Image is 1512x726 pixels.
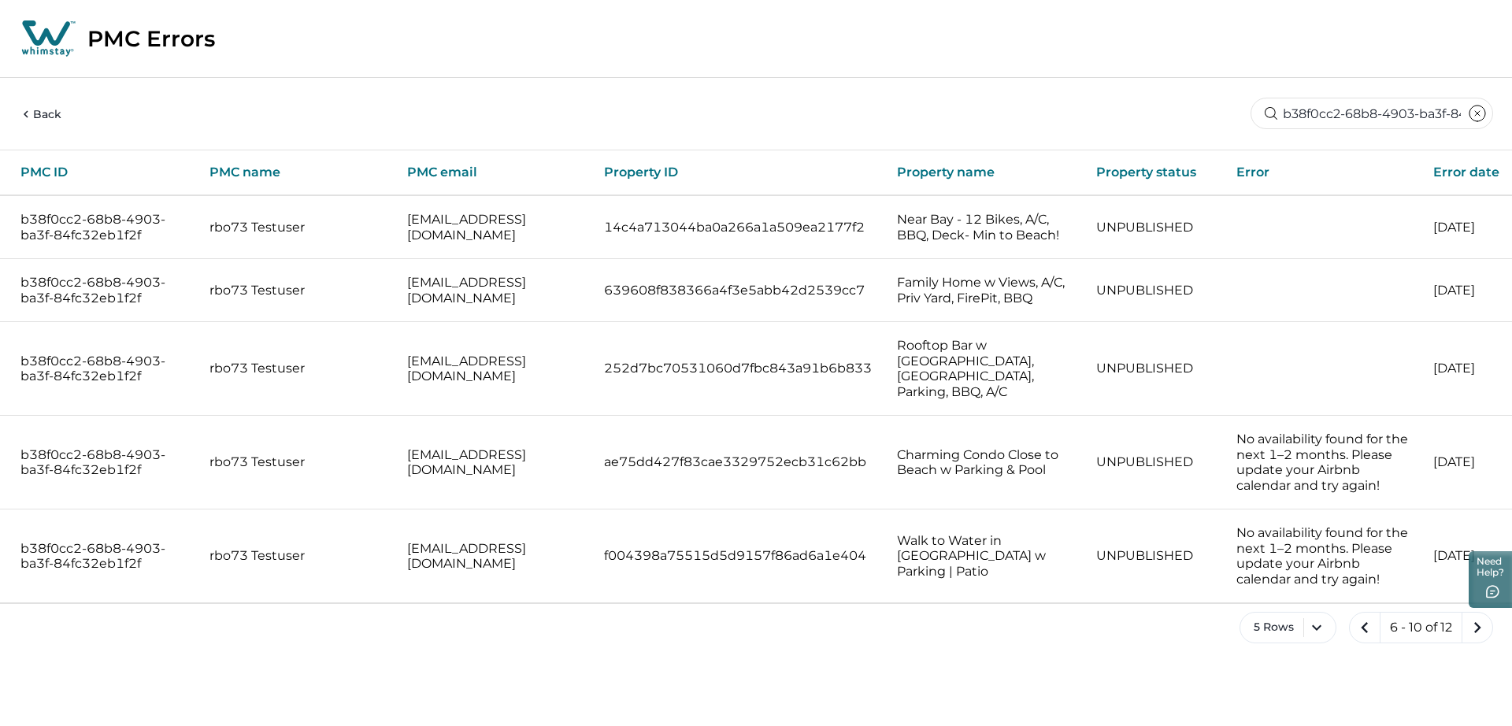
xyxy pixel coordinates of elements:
[897,447,1071,478] p: Charming Condo Close to Beach w Parking & Pool
[1096,454,1211,470] p: UNPUBLISHED
[591,150,884,195] th: Property ID
[1096,548,1211,564] p: UNPUBLISHED
[1433,283,1499,298] p: [DATE]
[20,447,184,478] p: b38f0cc2-68b8-4903-ba3f-84fc32eb1f2f
[1433,220,1499,235] p: [DATE]
[209,283,381,298] p: rbo73 Testuser
[407,212,579,243] p: [EMAIL_ADDRESS][DOMAIN_NAME]
[407,354,579,384] p: [EMAIL_ADDRESS][DOMAIN_NAME]
[1240,612,1336,643] button: 5 Rows
[1096,220,1211,235] p: UNPUBLISHED
[1084,150,1224,195] th: Property status
[897,338,1071,399] p: Rooftop Bar w [GEOGRAPHIC_DATA], [GEOGRAPHIC_DATA], Parking, BBQ, A/C
[1096,283,1211,298] p: UNPUBLISHED
[20,212,184,243] p: b38f0cc2-68b8-4903-ba3f-84fc32eb1f2f
[604,454,872,470] p: ae75dd427f83cae3329752ecb31c62bb
[1433,361,1499,376] p: [DATE]
[604,361,872,376] p: 252d7bc70531060d7fbc843a91b6b833
[209,454,381,470] p: rbo73 Testuser
[209,220,381,235] p: rbo73 Testuser
[87,25,215,52] p: PMC Errors
[1236,525,1408,587] p: No availability found for the next 1–2 months. Please update your Airbnb calendar and try again!
[884,150,1084,195] th: Property name
[209,548,381,564] p: rbo73 Testuser
[407,541,579,572] p: [EMAIL_ADDRESS][DOMAIN_NAME]
[395,150,591,195] th: PMC email
[20,541,184,572] p: b38f0cc2-68b8-4903-ba3f-84fc32eb1f2f
[1236,432,1408,493] p: No availability found for the next 1–2 months. Please update your Airbnb calendar and try again!
[897,533,1071,580] p: Walk to Water in [GEOGRAPHIC_DATA] w Parking | Patio
[20,275,184,306] p: b38f0cc2-68b8-4903-ba3f-84fc32eb1f2f
[604,283,872,298] p: 639608f838366a4f3e5abb42d2539cc7
[1433,548,1499,564] p: [DATE]
[20,354,184,384] p: b38f0cc2-68b8-4903-ba3f-84fc32eb1f2f
[197,150,394,195] th: PMC name
[1462,612,1493,643] button: next page
[897,275,1071,306] p: Family Home w Views, A/C, Priv Yard, FirePit, BBQ
[1462,98,1493,129] button: clear input
[1421,150,1512,195] th: Error date
[1433,454,1499,470] p: [DATE]
[1224,150,1421,195] th: Error
[1251,98,1493,129] input: Search...
[19,106,61,123] button: Back
[407,447,579,478] p: [EMAIL_ADDRESS][DOMAIN_NAME]
[604,220,872,235] p: 14c4a713044ba0a266a1a509ea2177f2
[209,361,381,376] p: rbo73 Testuser
[604,548,872,564] p: f004398a75515d5d9157f86ad6a1e404
[897,212,1071,243] p: Near Bay - 12 Bikes, A/C, BBQ, Deck- Min to Beach!
[1380,612,1462,643] button: 6 - 10 of 12
[1096,361,1211,376] p: UNPUBLISHED
[1349,612,1380,643] button: previous page
[407,275,579,306] p: [EMAIL_ADDRESS][DOMAIN_NAME]
[1390,620,1452,635] p: 6 - 10 of 12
